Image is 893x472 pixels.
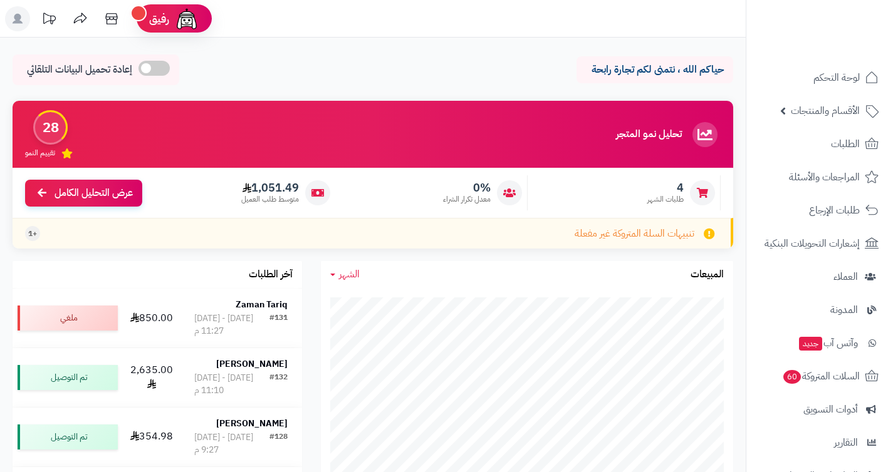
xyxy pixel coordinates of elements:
h3: آخر الطلبات [249,269,293,280]
a: الشهر [330,267,360,282]
a: وآتس آبجديد [754,328,885,358]
td: 354.98 [123,408,180,466]
td: 850.00 [123,289,180,347]
img: ai-face.png [174,6,199,31]
span: تنبيهات السلة المتروكة غير مفعلة [575,227,694,241]
div: ملغي [18,305,118,331]
span: العملاء [833,268,858,285]
td: 2,635.00 [123,348,180,407]
a: التقارير [754,428,885,458]
span: معدل تكرار الشراء [443,194,491,205]
a: السلات المتروكة60 [754,361,885,391]
a: تحديثات المنصة [33,6,65,34]
span: السلات المتروكة [782,367,860,385]
h3: المبيعات [691,269,724,280]
span: 60 [783,370,801,384]
span: طلبات الشهر [647,194,684,205]
span: الشهر [339,267,360,282]
span: إشعارات التحويلات البنكية [765,235,860,252]
div: تم التوصيل [18,365,118,390]
span: 1,051.49 [241,181,299,195]
span: عرض التحليل الكامل [55,186,133,200]
strong: [PERSON_NAME] [216,417,288,430]
a: العملاء [754,262,885,292]
span: متوسط طلب العميل [241,194,299,205]
div: #132 [269,372,288,397]
span: إعادة تحميل البيانات التلقائي [27,63,132,77]
a: طلبات الإرجاع [754,195,885,225]
a: الطلبات [754,129,885,159]
span: الطلبات [831,135,860,153]
span: الأقسام والمنتجات [791,102,860,120]
strong: [PERSON_NAME] [216,357,288,371]
span: 4 [647,181,684,195]
img: logo-2.png [808,32,881,58]
span: التقارير [834,434,858,451]
div: [DATE] - [DATE] 11:10 م [194,372,269,397]
span: لوحة التحكم [813,69,860,86]
span: وآتس آب [798,334,858,352]
div: [DATE] - [DATE] 9:27 م [194,431,269,456]
div: #131 [269,312,288,337]
h3: تحليل نمو المتجر [616,129,682,140]
p: حياكم الله ، نتمنى لكم تجارة رابحة [586,63,724,77]
span: المراجعات والأسئلة [789,168,860,186]
span: +1 [28,228,37,239]
a: إشعارات التحويلات البنكية [754,228,885,259]
a: عرض التحليل الكامل [25,180,142,207]
span: جديد [799,337,822,351]
div: #128 [269,431,288,456]
span: أدوات التسويق [803,401,858,418]
div: [DATE] - [DATE] 11:27 م [194,312,269,337]
span: تقييم النمو [25,148,55,158]
span: 0% [443,181,491,195]
strong: Zaman Tariq [236,298,288,311]
span: المدونة [830,301,858,319]
a: أدوات التسويق [754,394,885,424]
span: طلبات الإرجاع [809,202,860,219]
a: لوحة التحكم [754,63,885,93]
a: المدونة [754,295,885,325]
span: رفيق [149,11,169,26]
div: تم التوصيل [18,424,118,449]
a: المراجعات والأسئلة [754,162,885,192]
